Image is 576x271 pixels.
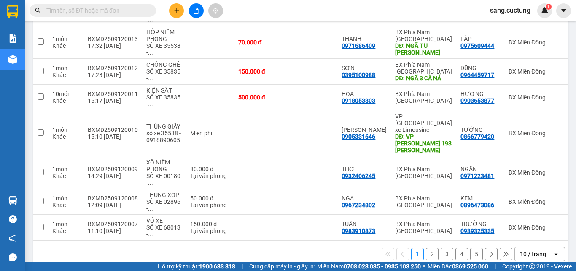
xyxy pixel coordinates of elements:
[88,195,138,202] div: BXMD2509120008
[460,97,494,104] div: 0903653877
[238,39,282,46] div: 70.000 đ
[342,166,387,172] div: THƠ
[238,68,282,75] div: 150.000 đ
[395,29,452,42] div: BX Phía Nam [GEOGRAPHIC_DATA]
[146,68,182,82] div: SỐ XE 35835 - 0706002745
[146,94,182,107] div: SỐ XE 35835 - 0706002745
[460,65,500,71] div: DŨNG
[342,97,375,104] div: 0918053803
[4,4,122,20] li: Cúc Tùng
[88,65,138,71] div: BXMD2509120012
[395,90,452,104] div: BX Phía Nam [GEOGRAPHIC_DATA]
[342,36,387,42] div: THÀNH
[9,215,17,223] span: question-circle
[238,94,282,101] div: 500.000 đ
[52,221,79,227] div: 1 món
[460,42,494,49] div: 0975609444
[88,172,138,179] div: 14:29 [DATE]
[52,42,79,49] div: Khác
[88,126,138,133] div: BXMD2509120010
[52,195,79,202] div: 1 món
[441,248,453,260] button: 3
[395,42,452,56] div: DĐ: NGÃ TƯ CAM HẢI
[470,248,483,260] button: 5
[342,133,375,140] div: 0905331646
[52,65,79,71] div: 1 món
[146,61,182,68] div: CHỒNG GHẾ
[58,36,112,64] li: VP BX Phía Nam [GEOGRAPHIC_DATA]
[8,34,17,43] img: solution-icon
[88,166,138,172] div: BXMD2509120009
[520,250,546,258] div: 10 / trang
[148,75,153,82] span: ...
[88,221,138,227] div: BXMD2509120007
[88,71,138,78] div: 17:23 [DATE]
[509,169,563,176] div: BX Miền Đông
[460,221,500,227] div: TRƯỜNG
[342,71,375,78] div: 0395100988
[460,133,494,140] div: 0866779420
[4,47,10,53] span: environment
[560,7,568,14] span: caret-down
[4,47,44,63] b: 339 Đinh Bộ Lĩnh, P26
[148,231,153,238] span: ...
[546,4,552,10] sup: 1
[342,221,387,227] div: TUẤN
[146,172,182,186] div: SỐ XE 00180 - 0909443643
[208,3,223,18] button: aim
[148,49,153,56] span: ...
[190,202,230,208] div: Tại văn phòng
[88,42,138,49] div: 17:32 [DATE]
[46,6,146,15] input: Tìm tên, số ĐT hoặc mã đơn
[411,248,424,260] button: 1
[8,55,17,64] img: warehouse-icon
[509,198,563,205] div: BX Miền Đông
[52,71,79,78] div: Khác
[460,195,500,202] div: KEM
[249,262,315,271] span: Cung cấp máy in - giấy in:
[547,4,550,10] span: 1
[193,8,199,14] span: file-add
[509,94,563,101] div: BX Miền Đông
[146,130,182,143] div: số xe 35538 - 0918890605
[395,166,452,179] div: BX Phía Nam [GEOGRAPHIC_DATA]
[158,262,235,271] span: Hỗ trợ kỹ thuật:
[4,36,58,45] li: VP BX Miền Đông
[395,133,452,153] div: DĐ: VP CÚC TÙNG 198 NGÔ GIA TỰ
[190,166,230,172] div: 80.000 đ
[190,221,230,227] div: 150.000 đ
[460,202,494,208] div: 0896473086
[395,113,452,133] div: VP [GEOGRAPHIC_DATA] xe Limousine
[460,90,500,97] div: HƯƠNG
[88,133,138,140] div: 15:10 [DATE]
[509,224,563,231] div: BX Miền Đông
[460,36,500,42] div: LẬP
[423,265,425,268] span: ⚪️
[35,8,41,14] span: search
[52,90,79,97] div: 10 món
[52,97,79,104] div: Khác
[52,202,79,208] div: Khác
[52,133,79,140] div: Khác
[148,205,153,212] span: ...
[88,36,138,42] div: BXMD2509120013
[199,263,235,270] strong: 1900 633 818
[242,262,243,271] span: |
[553,251,560,257] svg: open
[529,263,535,269] span: copyright
[174,8,180,14] span: plus
[395,75,452,82] div: DĐ: NGÃ 3 CÀ NÁ
[455,248,468,260] button: 4
[541,7,549,14] img: icon-new-feature
[189,3,204,18] button: file-add
[88,202,138,208] div: 12:09 [DATE]
[342,202,375,208] div: 0967234802
[7,5,18,18] img: logo-vxr
[426,248,439,260] button: 2
[317,262,421,271] span: Miền Nam
[8,196,17,205] img: warehouse-icon
[146,123,182,130] div: THÙNG GIẤY
[395,195,452,208] div: BX Phía Nam [GEOGRAPHIC_DATA]
[148,179,153,186] span: ...
[452,263,488,270] strong: 0369 525 060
